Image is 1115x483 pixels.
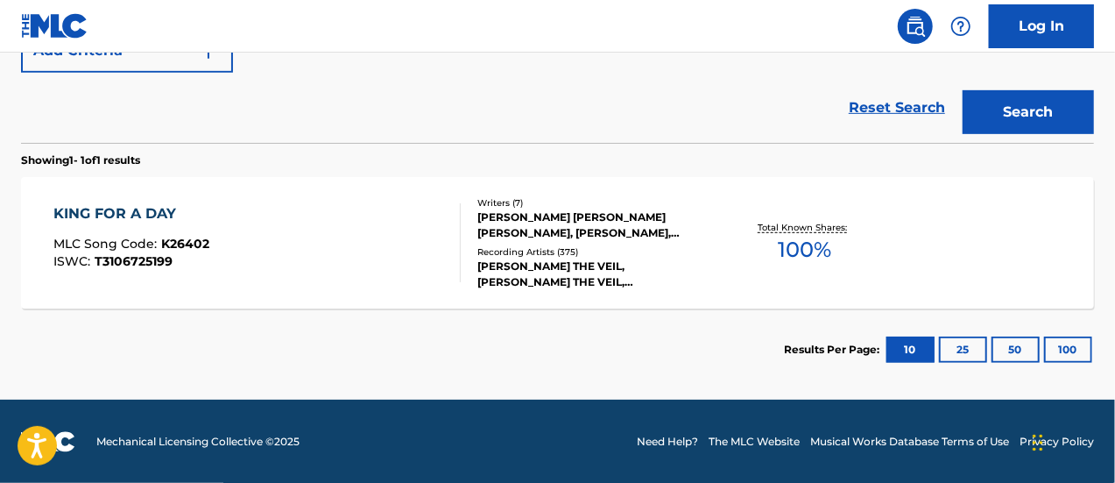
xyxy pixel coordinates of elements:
[759,221,852,234] p: Total Known Shares:
[992,337,1040,363] button: 50
[53,236,161,252] span: MLC Song Code :
[898,9,933,44] a: Public Search
[95,253,173,269] span: T3106725199
[21,177,1094,309] a: KING FOR A DAYMLC Song Code:K26402ISWC:T3106725199Writers (7)[PERSON_NAME] [PERSON_NAME] [PERSON_...
[886,337,935,363] button: 10
[21,431,75,452] img: logo
[939,337,987,363] button: 25
[477,196,716,210] div: Writers ( 7 )
[161,236,209,252] span: K26402
[810,434,1009,450] a: Musical Works Database Terms of Use
[950,16,971,37] img: help
[477,259,716,290] div: [PERSON_NAME] THE VEIL, [PERSON_NAME] THE VEIL, [PERSON_NAME] THE VEIL|[PERSON_NAME], [PERSON_NAM...
[96,434,300,450] span: Mechanical Licensing Collective © 2025
[989,4,1094,48] a: Log In
[1027,399,1115,483] iframe: Chat Widget
[21,13,88,39] img: MLC Logo
[21,153,140,168] p: Showing 1 - 1 of 1 results
[477,245,716,259] div: Recording Artists ( 375 )
[840,89,954,127] a: Reset Search
[53,203,209,224] div: KING FOR A DAY
[905,16,926,37] img: search
[53,253,95,269] span: ISWC :
[943,9,978,44] div: Help
[637,434,698,450] a: Need Help?
[963,90,1094,134] button: Search
[1020,434,1094,450] a: Privacy Policy
[784,342,884,358] p: Results Per Page:
[709,434,800,450] a: The MLC Website
[1033,416,1043,469] div: Drag
[1044,337,1092,363] button: 100
[779,234,832,266] span: 100 %
[477,210,716,241] div: [PERSON_NAME] [PERSON_NAME] [PERSON_NAME], [PERSON_NAME], [PERSON_NAME], [PERSON_NAME], [PERSON_N...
